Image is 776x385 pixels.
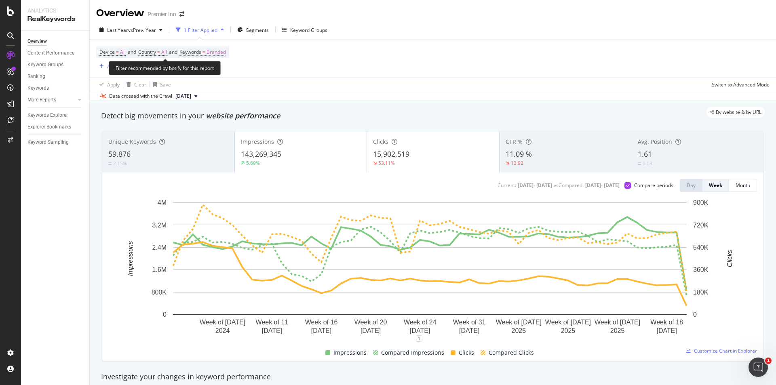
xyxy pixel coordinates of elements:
div: 53.11% [378,160,395,166]
iframe: Intercom live chat [749,358,768,377]
div: legacy label [706,107,765,118]
div: Keyword Sampling [27,138,69,147]
a: Keywords Explorer [27,111,84,120]
text: [DATE] [262,327,282,334]
span: Compared Clicks [489,348,534,358]
div: Day [687,182,696,189]
div: Add Filter [107,63,129,70]
text: 360K [693,266,709,273]
div: Week [709,182,722,189]
span: 15,902,519 [373,149,409,159]
a: Ranking [27,72,84,81]
div: Premier Inn [148,10,176,18]
text: Week of 16 [305,319,338,326]
div: Content Performance [27,49,74,57]
text: 4M [158,199,167,206]
div: Overview [27,37,47,46]
text: Clicks [726,250,733,267]
text: Week of [DATE] [545,319,591,326]
span: Compared Impressions [381,348,444,358]
span: Unique Keywords [108,138,156,145]
span: Branded [207,46,226,58]
a: Customize Chart in Explorer [686,347,757,354]
div: Keywords [27,84,49,93]
div: [DATE] - [DATE] [518,182,552,189]
text: 2024 [215,327,230,334]
button: Add Filter [96,61,129,71]
span: and [128,48,136,55]
span: Last Year [107,27,128,34]
button: 1 Filter Applied [173,23,227,36]
text: [DATE] [656,327,677,334]
text: [DATE] [361,327,381,334]
text: 3.2M [152,221,167,228]
button: Month [729,179,757,192]
span: Clicks [459,348,474,358]
div: 2.15% [113,160,127,167]
text: Week of 20 [354,319,387,326]
a: Keyword Sampling [27,138,84,147]
div: 5.69% [246,160,260,166]
text: [DATE] [410,327,430,334]
span: = [202,48,205,55]
div: Analytics [27,6,83,15]
div: 13.92 [511,160,523,166]
div: Keyword Groups [27,61,63,69]
a: Explorer Bookmarks [27,123,84,131]
span: = [157,48,160,55]
button: Switch to Advanced Mode [709,78,770,91]
button: Keyword Groups [279,23,331,36]
div: Clear [134,81,146,88]
svg: A chart. [109,198,751,339]
text: Impressions [127,241,134,276]
div: RealKeywords [27,15,83,24]
a: More Reports [27,96,76,104]
img: Equal [108,162,112,165]
text: 800K [152,289,167,296]
span: 143,269,345 [241,149,281,159]
text: Week of [DATE] [496,319,542,326]
text: [DATE] [459,327,479,334]
span: Impressions [241,138,274,145]
div: Explorer Bookmarks [27,123,71,131]
span: 2025 Sep. 1st [175,93,191,100]
text: Week of [DATE] [595,319,640,326]
div: Filter recommended by botify for this report [109,61,221,75]
text: [DATE] [311,327,331,334]
a: Overview [27,37,84,46]
div: Overview [96,6,144,20]
button: Week [702,179,729,192]
button: Last YearvsPrev. Year [96,23,166,36]
a: Keywords [27,84,84,93]
div: Save [160,81,171,88]
span: 59,876 [108,149,131,159]
div: Month [736,182,750,189]
text: 2025 [512,327,526,334]
span: All [161,46,167,58]
span: Country [138,48,156,55]
div: Current: [498,182,516,189]
div: Keywords Explorer [27,111,68,120]
a: Keyword Groups [27,61,84,69]
text: Week of 24 [404,319,436,326]
button: Day [680,179,702,192]
span: By website & by URL [716,110,761,115]
text: Week of [DATE] [200,319,245,326]
button: Save [150,78,171,91]
div: Compare periods [634,182,673,189]
text: Week of 18 [650,319,683,326]
span: All [120,46,126,58]
text: Week of 31 [453,319,486,326]
text: 0 [163,311,167,318]
span: Segments [246,27,269,34]
button: Clear [123,78,146,91]
div: Apply [107,81,120,88]
div: Data crossed with the Crawl [109,93,172,100]
span: vs Prev. Year [128,27,156,34]
text: 540K [693,244,709,251]
span: Impressions [333,348,367,358]
div: arrow-right-arrow-left [179,11,184,17]
text: 180K [693,289,709,296]
span: Avg. Position [638,138,672,145]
